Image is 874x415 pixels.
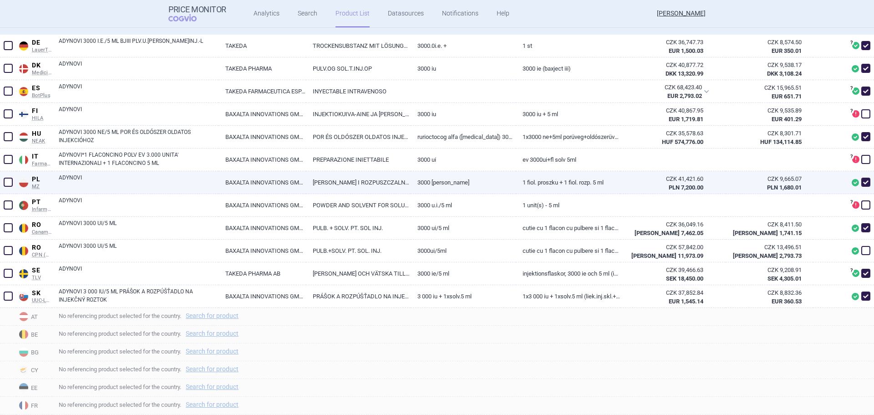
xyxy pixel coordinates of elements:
[218,35,306,57] a: TAKEDA
[16,310,52,322] span: AT
[168,5,226,14] strong: Price Monitor
[218,126,306,148] a: BAXALTA INNOVATIONS GMBH
[59,346,874,357] span: No referencing product selected for the country.
[19,64,28,73] img: Denmark
[732,107,802,115] div: CZK 9,535.89
[16,82,52,98] a: ESESBotPlus
[411,240,515,262] a: 3000UI/5ml
[32,161,52,167] span: Farmadati
[32,229,52,236] span: Canamed ([DOMAIN_NAME] - Canamed Annex 1)
[32,244,52,252] span: RO
[411,194,515,216] a: 3000 U.I./5 ml
[306,103,411,125] a: INJEKTIOKUIVA-AINE JA [PERSON_NAME], LIUOSTA VARTEN
[627,266,703,282] abbr: SP-CAU-010 Švédsko
[16,346,52,358] span: BG
[726,35,813,58] a: CZK 8,574.50EUR 350.01
[726,240,813,263] a: CZK 13,496.51[PERSON_NAME] 2,793.73
[306,240,411,262] a: PULB.+SOLV. PT. SOL. INJ.
[32,175,52,184] span: PL
[59,328,874,339] span: No referencing product selected for the country.
[59,151,218,167] a: ADYNOVI*1 FLACONCINO POLV EV 3.000 UNITA' INTERNAZIONALI + 1 FLACONCINO 5 ML
[32,153,52,161] span: IT
[627,266,703,274] div: CZK 39,466.63
[59,242,218,258] a: ADYNOVI 3000 UI/5 ML
[306,149,411,171] a: PREPARAZIONE INIETTABILE
[19,178,28,187] img: Poland
[32,130,52,138] span: HU
[849,86,854,91] span: ?
[32,39,52,47] span: DE
[16,105,52,121] a: FIFIHILA
[411,217,515,239] a: 3000 UI/5 ml
[218,262,306,285] a: TAKEDA PHARMA AB
[186,313,239,319] a: Search for product
[627,243,703,260] abbr: SP-CAU-010 Rumunsko
[306,217,411,239] a: PULB. + SOLV. PT. SOL INJ.
[306,171,411,194] a: [PERSON_NAME] I ROZPUSZCZALNIK DO SPORZĄDZANIA ROZTWORU DO WSTRZYKIWAŃ
[732,243,802,251] div: CZK 13,496.51
[186,384,239,390] a: Search for product
[411,171,515,194] a: 3000 [PERSON_NAME]
[32,266,52,275] span: SE
[16,128,52,144] a: HUHUNEAK
[669,47,703,54] strong: EUR 1,500.03
[19,201,28,210] img: Portugal
[218,240,306,262] a: BAXALTA INNOVATIONS GMBH - [GEOGRAPHIC_DATA]
[726,217,813,241] a: CZK 8,411.50[PERSON_NAME] 1,741.15
[16,399,52,411] span: FR
[666,70,703,77] strong: DKK 13,320.99
[32,206,52,213] span: Infarmed Infomed
[19,110,28,119] img: Finland
[59,265,218,281] a: ADYNOVI
[16,37,52,53] a: DEDELauerTaxe CGM
[726,57,813,81] a: CZK 9,538.17DKK 3,108.24
[16,381,52,393] span: EE
[218,285,306,307] a: BAXALTA INNOVATIONS GMBH
[32,92,52,99] span: BotPlus
[849,40,854,46] span: ?
[411,149,515,171] a: 3000 UI
[306,126,411,148] a: POR ÉS OLDÓSZER OLDATOS INJEKCIÓHOZ
[772,116,802,123] strong: EUR 401.29
[19,246,28,256] img: Romania
[627,129,703,146] abbr: SP-CAU-010 Maďarsko
[627,243,703,251] div: CZK 57,842.00
[411,35,515,57] a: 3000.0I.E. +
[218,171,306,194] a: BAXALTA INNOVATIONS GMBH
[733,252,802,259] strong: [PERSON_NAME] 2,793.73
[59,105,218,122] a: ADYNOVI
[627,61,703,77] abbr: SP-CAU-010 Dánsko
[19,292,28,301] img: Slovakia
[306,194,411,216] a: POWDER AND SOLVENT FOR SOLUTION FOR INJECTION
[627,220,703,229] div: CZK 36,049.16
[306,35,411,57] a: TROCKENSUBSTANZ MIT LÖSUNGSMITTEL
[59,399,874,410] span: No referencing product selected for the country.
[732,129,802,138] div: CZK 8,301.71
[516,262,620,285] a: Injektionsflaskor, 3000 IE och 5 ml (ihopsatta med beredningshjälpmedel BAXJECT III system)
[16,287,52,303] a: SKSKUUC-LP B
[218,149,306,171] a: BAXALTA INNOVATIONS GMBH
[32,47,52,53] span: LauerTaxe CGM
[669,184,703,191] strong: PLN 7,200.00
[667,92,702,99] strong: EUR 2,793.02
[627,175,703,191] abbr: Ex-Factory ze zdroje
[16,364,52,375] span: CY
[168,5,226,22] a: Price MonitorCOGVIO
[32,70,52,76] span: Medicinpriser
[19,133,28,142] img: Hungary
[627,129,703,138] div: CZK 35,578.63
[627,83,701,92] div: CZK 68,423.40
[186,330,239,337] a: Search for product
[516,171,620,194] a: 1 fiol. proszku + 1 fiol. rozp. 5 ml
[627,289,703,305] abbr: SP-CAU-010 Slovensko
[627,107,703,123] abbr: SP-CAU-010 Finsko Hila
[16,328,52,340] span: BE
[635,230,703,236] strong: [PERSON_NAME] 7,462.05
[16,219,52,235] a: ROROCanamed ([DOMAIN_NAME] - Canamed Annex 1)
[726,103,813,127] a: CZK 9,535.89EUR 401.29
[631,252,703,259] strong: [PERSON_NAME] 11,973.09
[732,289,802,297] div: CZK 8,832.36
[516,285,620,307] a: 1x3 000 IU + 1xsolv.5 ml (liek.inj.skl.+spojené s pomôckou na rekonšt.)
[59,37,218,53] a: ADYNOVI 3000 I.E./5 ML BJIII PLV.U.[PERSON_NAME]INJ.-L
[19,269,28,278] img: Sweden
